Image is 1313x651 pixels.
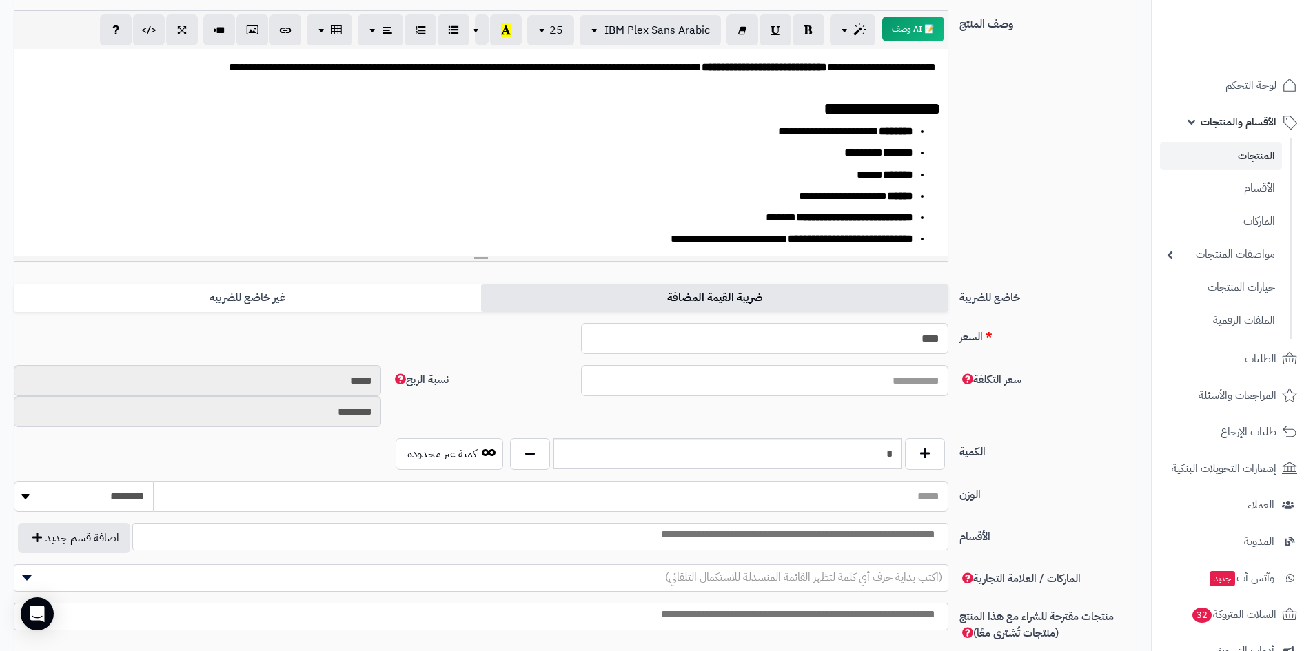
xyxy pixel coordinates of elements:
[18,523,130,553] button: اضافة قسم جديد
[604,22,710,39] span: IBM Plex Sans Arabic
[1245,349,1276,369] span: الطلبات
[1160,69,1305,102] a: لوحة التحكم
[1160,306,1282,335] a: الملفات الرقمية
[14,284,481,312] label: غير خاضع للضريبه
[549,22,563,39] span: 25
[954,523,1143,545] label: الأقسام
[665,569,942,586] span: (اكتب بداية حرف أي كلمة لتظهر القائمة المنسدلة للاستكمال التلقائي)
[882,17,944,41] button: 📝 AI وصف
[1199,386,1276,405] span: المراجعات والأسئلة
[1160,207,1282,236] a: الماركات
[1210,571,1235,586] span: جديد
[1201,112,1276,132] span: الأقسام والمنتجات
[580,15,721,45] button: IBM Plex Sans Arabic
[1160,598,1305,631] a: السلات المتروكة32
[21,597,54,630] div: Open Intercom Messenger
[1244,532,1274,551] span: المدونة
[1191,605,1276,624] span: السلات المتروكة
[392,371,449,388] span: نسبة الربح
[1160,240,1282,269] a: مواصفات المنتجات
[1172,459,1276,478] span: إشعارات التحويلات البنكية
[1160,488,1305,521] a: العملاء
[527,15,574,45] button: 25
[1192,608,1212,623] span: 32
[954,323,1143,345] label: السعر
[1208,568,1274,588] span: وآتس آب
[959,608,1114,641] span: منتجات مقترحة للشراء مع هذا المنتج (منتجات تُشترى معًا)
[954,10,1143,32] label: وصف المنتج
[954,284,1143,306] label: خاضع للضريبة
[1160,415,1305,448] a: طلبات الإرجاع
[1160,452,1305,485] a: إشعارات التحويلات البنكية
[959,570,1081,587] span: الماركات / العلامة التجارية
[1160,342,1305,375] a: الطلبات
[481,284,948,312] label: ضريبة القيمة المضافة
[1160,273,1282,302] a: خيارات المنتجات
[1160,379,1305,412] a: المراجعات والأسئلة
[1225,76,1276,95] span: لوحة التحكم
[1160,142,1282,170] a: المنتجات
[959,371,1021,388] span: سعر التكلفة
[1160,174,1282,203] a: الأقسام
[1221,422,1276,442] span: طلبات الإرجاع
[1160,561,1305,595] a: وآتس آبجديد
[1248,495,1274,515] span: العملاء
[1160,525,1305,558] a: المدونة
[954,481,1143,503] label: الوزن
[954,438,1143,460] label: الكمية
